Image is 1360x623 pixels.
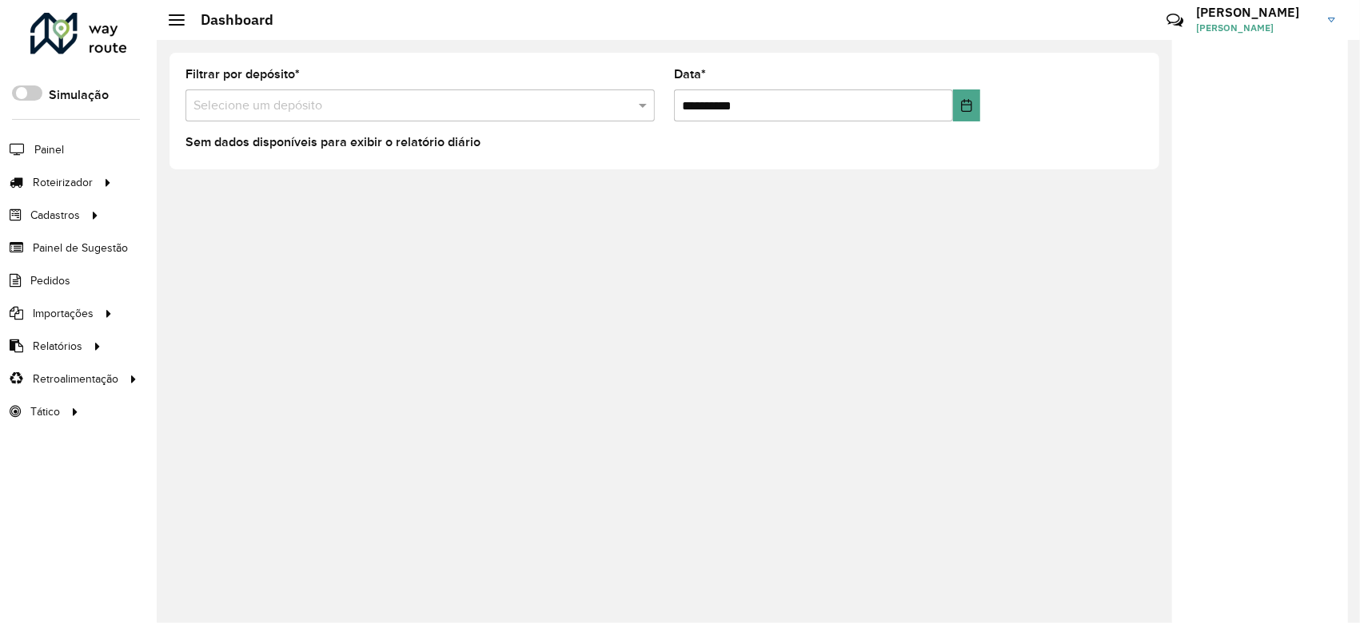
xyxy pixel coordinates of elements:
[1196,21,1316,35] span: [PERSON_NAME]
[49,85,109,105] label: Simulação
[953,89,980,121] button: Choose Date
[34,141,64,158] span: Painel
[1158,3,1192,38] a: Contato Rápido
[30,207,80,224] span: Cadastros
[674,65,706,84] label: Data
[185,11,273,29] h2: Dashboard
[33,240,128,256] span: Painel de Sugestão
[33,371,118,387] span: Retroalimentação
[33,338,82,355] span: Relatórios
[33,305,94,322] span: Importações
[185,133,481,152] label: Sem dados disponíveis para exibir o relatório diário
[30,403,60,420] span: Tático
[33,174,93,191] span: Roteirizador
[185,65,300,84] label: Filtrar por depósito
[1196,5,1316,20] h3: [PERSON_NAME]
[30,272,70,289] span: Pedidos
